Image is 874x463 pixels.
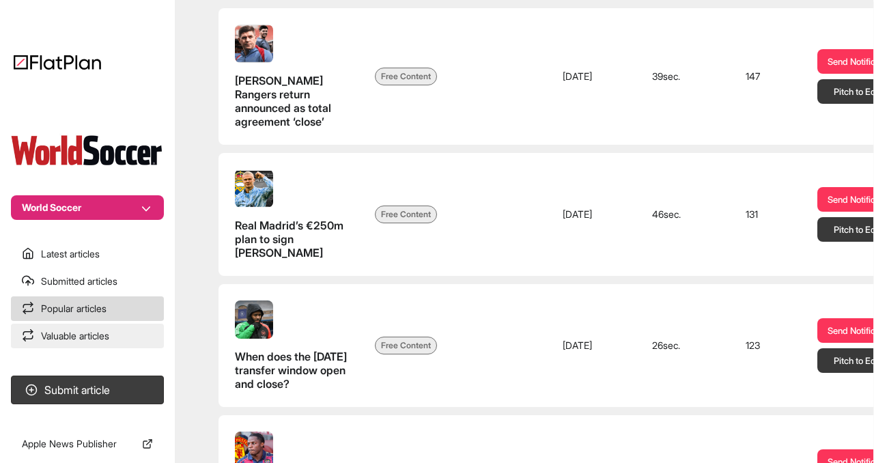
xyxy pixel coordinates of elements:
[235,350,347,391] span: When does the [DATE] transfer window open and close?
[375,337,437,354] span: Free Content
[11,242,164,266] a: Latest articles
[641,8,735,145] td: 39 sec.
[235,219,353,259] span: Real Madrid’s €250m plan to sign Erling Haaland
[235,74,331,128] span: [PERSON_NAME] Rangers return announced as total agreement ‘close’
[235,300,273,339] img: When does the 2026 January transfer window open and close?
[11,296,164,321] a: Popular articles
[735,284,806,407] td: 123
[552,8,641,145] td: [DATE]
[11,269,164,294] a: Submitted articles
[552,153,641,276] td: [DATE]
[14,55,101,70] img: Logo
[552,284,641,407] td: [DATE]
[735,153,806,276] td: 131
[641,153,735,276] td: 46 sec.
[235,74,353,128] span: Steven Gerrard’s Rangers return announced as total agreement ‘close’
[11,432,164,456] a: Apple News Publisher
[235,300,353,391] a: When does the [DATE] transfer window open and close?
[235,350,353,391] span: When does the 2026 January transfer window open and close?
[375,206,437,223] span: Free Content
[735,8,806,145] td: 147
[11,133,164,168] img: Publication Logo
[11,324,164,348] a: Valuable articles
[235,219,343,259] span: Real Madrid’s €250m plan to sign [PERSON_NAME]
[11,376,164,404] button: Submit article
[11,195,164,220] button: World Soccer
[235,169,353,259] a: Real Madrid’s €250m plan to sign [PERSON_NAME]
[235,25,353,128] a: [PERSON_NAME] Rangers return announced as total agreement ‘close’
[375,68,437,85] span: Free Content
[235,25,273,63] img: Steven Gerrard’s Rangers return announced as total agreement ‘close’
[235,169,273,208] img: Real Madrid’s €250m plan to sign Erling Haaland
[641,284,735,407] td: 26 sec.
